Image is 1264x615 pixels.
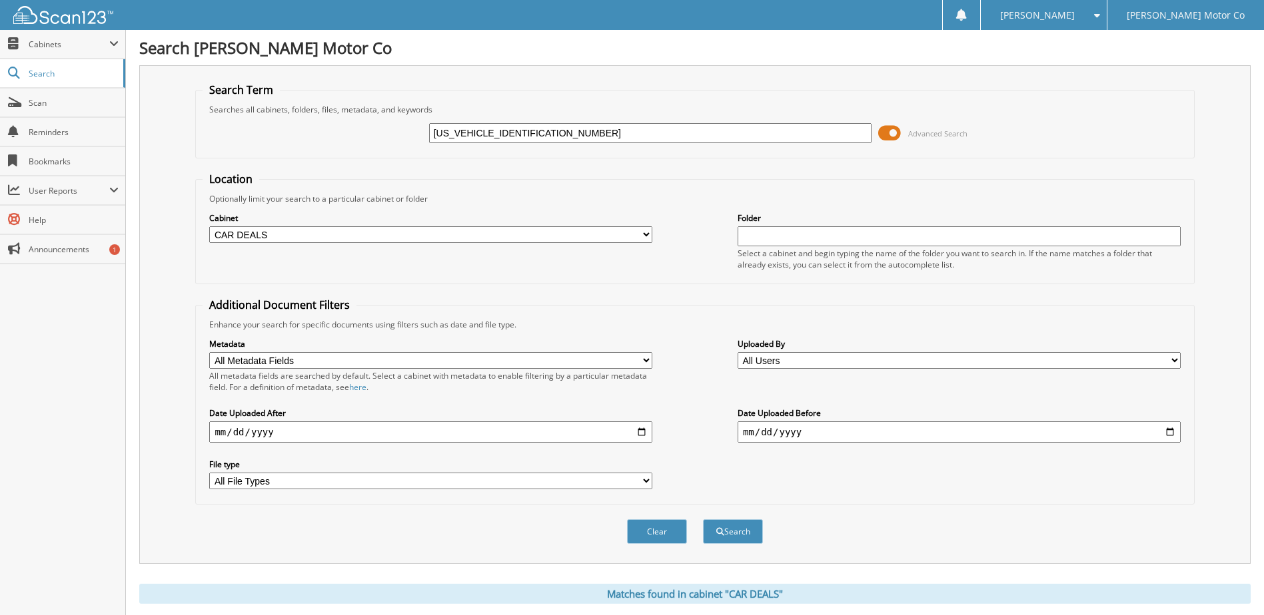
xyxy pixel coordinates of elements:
span: [PERSON_NAME] Motor Co [1127,11,1245,19]
label: Date Uploaded After [209,407,652,419]
div: Searches all cabinets, folders, files, metadata, and keywords [203,104,1187,115]
span: Search [29,68,117,79]
input: end [738,421,1181,443]
span: Help [29,214,119,226]
div: 1 [109,244,120,255]
span: User Reports [29,185,109,196]
span: Bookmarks [29,156,119,167]
legend: Additional Document Filters [203,298,356,312]
legend: Location [203,172,259,186]
h1: Search [PERSON_NAME] Motor Co [139,37,1251,59]
div: All metadata fields are searched by default. Select a cabinet with metadata to enable filtering b... [209,370,652,393]
span: Advanced Search [908,128,967,138]
button: Clear [627,519,687,544]
label: Cabinet [209,212,652,224]
label: File type [209,459,652,470]
div: Select a cabinet and begin typing the name of the folder you want to search in. If the name match... [738,248,1181,270]
label: Folder [738,212,1181,224]
a: here [349,381,366,393]
span: Scan [29,97,119,108]
span: Cabinets [29,39,109,50]
div: Optionally limit your search to a particular cabinet or folder [203,193,1187,204]
legend: Search Term [203,83,280,97]
label: Date Uploaded Before [738,407,1181,419]
input: start [209,421,652,443]
span: Reminders [29,126,119,138]
span: Announcements [29,244,119,255]
div: Enhance your search for specific documents using filters such as date and file type. [203,319,1187,330]
label: Metadata [209,338,652,349]
label: Uploaded By [738,338,1181,349]
span: [PERSON_NAME] [1000,11,1075,19]
button: Search [703,519,763,544]
img: scan123-logo-white.svg [13,6,113,24]
div: Matches found in cabinet "CAR DEALS" [139,584,1251,604]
